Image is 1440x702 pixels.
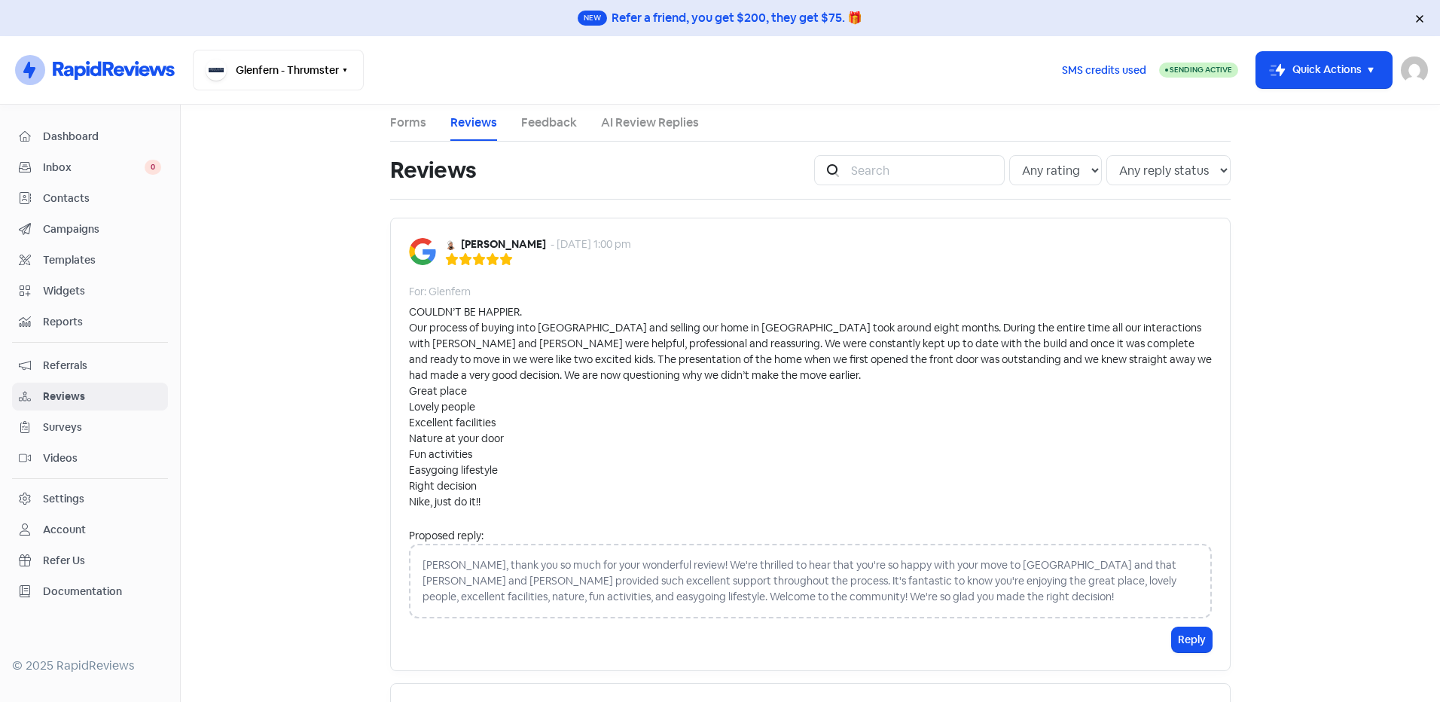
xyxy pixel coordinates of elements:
a: Account [12,516,168,544]
span: New [578,11,607,26]
button: Reply [1172,627,1212,652]
a: SMS credits used [1049,61,1159,77]
span: Dashboard [43,129,161,145]
a: Contacts [12,185,168,212]
span: 0 [145,160,161,175]
div: Refer a friend, you get $200, they get $75. 🎁 [612,9,862,27]
a: Forms [390,114,426,132]
a: Refer Us [12,547,168,575]
span: Templates [43,252,161,268]
b: [PERSON_NAME] [461,237,546,252]
a: Videos [12,444,168,472]
a: Referrals [12,352,168,380]
a: Settings [12,485,168,513]
span: Videos [43,450,161,466]
button: Quick Actions [1256,52,1392,88]
span: Contacts [43,191,161,206]
div: Settings [43,491,84,507]
a: Dashboard [12,123,168,151]
img: Image [409,238,436,265]
button: Glenfern - Thrumster [193,50,364,90]
a: AI Review Replies [601,114,699,132]
span: Reports [43,314,161,330]
a: Campaigns [12,215,168,243]
img: Avatar [445,239,456,250]
iframe: chat widget [1377,642,1425,687]
img: User [1401,56,1428,84]
div: Account [43,522,86,538]
a: Feedback [521,114,577,132]
span: Documentation [43,584,161,600]
div: [PERSON_NAME], thank you so much for your wonderful review! We're thrilled to hear that you're so... [409,544,1212,618]
a: Reviews [12,383,168,411]
span: Refer Us [43,553,161,569]
span: SMS credits used [1062,63,1146,78]
a: Inbox 0 [12,154,168,182]
a: Templates [12,246,168,274]
a: Reports [12,308,168,336]
a: Surveys [12,414,168,441]
a: Reviews [450,114,497,132]
span: Campaigns [43,221,161,237]
div: For: Glenfern [409,284,471,300]
div: COULDN’T BE HAPPIER. Our process of buying into [GEOGRAPHIC_DATA] and selling our home in [GEOGRA... [409,304,1212,510]
span: Inbox [43,160,145,175]
span: Sending Active [1170,65,1232,75]
div: © 2025 RapidReviews [12,657,168,675]
input: Search [842,155,1005,185]
h1: Reviews [390,146,476,194]
span: Referrals [43,358,161,374]
div: Proposed reply: [409,528,1212,544]
span: Surveys [43,420,161,435]
span: Widgets [43,283,161,299]
div: - [DATE] 1:00 pm [551,237,631,252]
span: Reviews [43,389,161,404]
a: Widgets [12,277,168,305]
a: Documentation [12,578,168,606]
a: Sending Active [1159,61,1238,79]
